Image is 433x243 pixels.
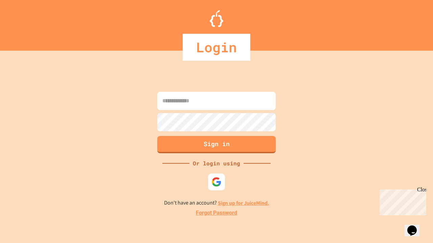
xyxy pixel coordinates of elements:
a: Forgot Password [196,209,237,217]
img: Logo.svg [210,10,223,27]
div: Login [183,34,250,61]
img: google-icon.svg [211,177,222,187]
a: Sign up for JuiceMind. [218,199,269,207]
button: Sign in [157,136,276,153]
p: Don't have an account? [164,199,269,207]
iframe: chat widget [405,216,426,236]
div: Or login using [189,159,244,167]
div: Chat with us now!Close [3,3,47,43]
iframe: chat widget [377,187,426,215]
